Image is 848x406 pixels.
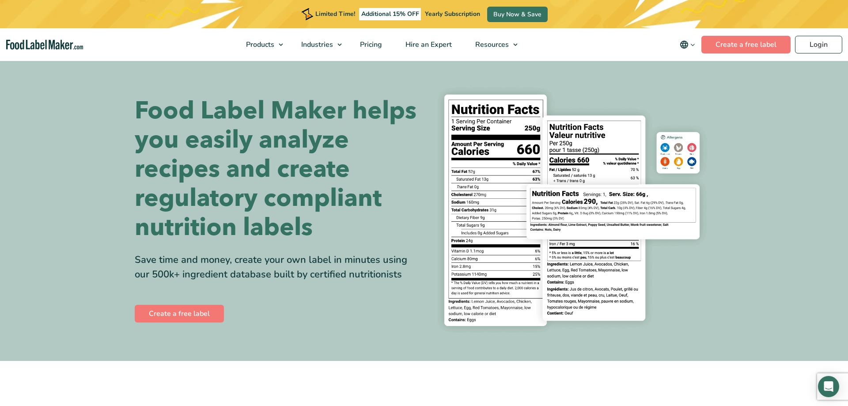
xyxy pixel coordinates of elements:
span: Additional 15% OFF [359,8,421,20]
span: Pricing [357,40,383,49]
a: Login [795,36,842,53]
a: Pricing [348,28,392,61]
span: Yearly Subscription [425,10,480,18]
div: Save time and money, create your own label in minutes using our 500k+ ingredient database built b... [135,253,417,282]
div: Open Intercom Messenger [818,376,839,397]
span: Limited Time! [315,10,355,18]
a: Create a free label [135,305,224,323]
a: Create a free label [701,36,791,53]
a: Products [235,28,288,61]
a: Buy Now & Save [487,7,548,22]
span: Hire an Expert [403,40,453,49]
a: Hire an Expert [394,28,462,61]
a: Industries [290,28,346,61]
h1: Food Label Maker helps you easily analyze recipes and create regulatory compliant nutrition labels [135,96,417,242]
span: Products [243,40,275,49]
span: Resources [473,40,510,49]
a: Resources [464,28,522,61]
span: Industries [299,40,334,49]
